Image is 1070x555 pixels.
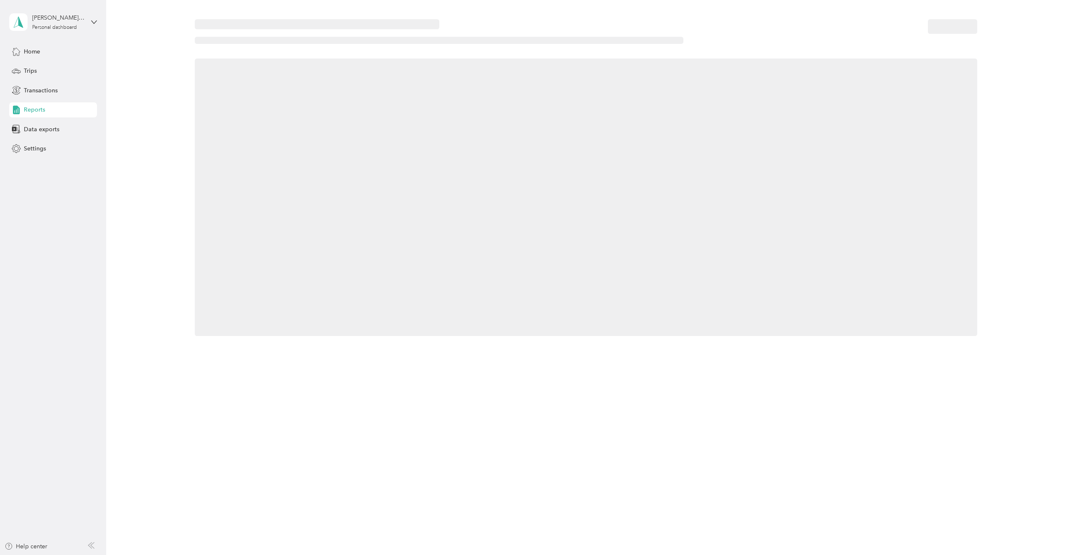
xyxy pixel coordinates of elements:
button: Help center [5,542,47,551]
span: Transactions [24,86,58,95]
div: [PERSON_NAME][EMAIL_ADDRESS][DOMAIN_NAME] [32,13,84,22]
iframe: Everlance-gr Chat Button Frame [1023,508,1070,555]
span: Data exports [24,125,59,134]
span: Home [24,47,40,56]
span: Reports [24,105,45,114]
div: Personal dashboard [32,25,77,30]
span: Trips [24,66,37,75]
span: Settings [24,144,46,153]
